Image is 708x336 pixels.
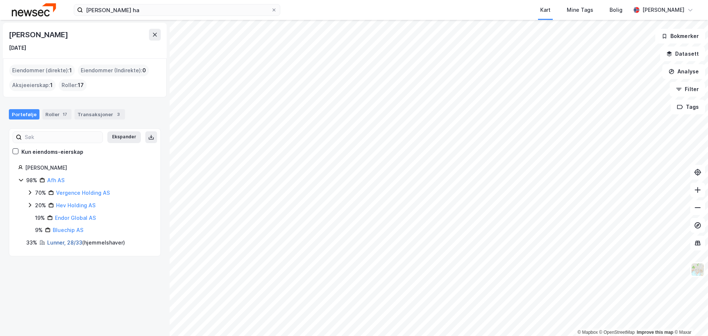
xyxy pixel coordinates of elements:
a: Afh AS [47,177,65,183]
div: Mine Tags [567,6,593,14]
a: Hev Holding AS [56,202,96,208]
button: Datasett [660,46,705,61]
a: Bluechip AS [53,227,83,233]
button: Tags [671,100,705,114]
div: 17 [61,111,69,118]
div: 19% [35,214,45,222]
img: Z [691,263,705,277]
a: OpenStreetMap [599,330,635,335]
div: 70% [35,188,46,197]
span: 1 [69,66,72,75]
div: 98% [26,176,37,185]
span: 1 [50,81,53,90]
a: Improve this map [637,330,673,335]
div: Portefølje [9,109,39,119]
img: newsec-logo.f6e21ccffca1b3a03d2d.png [12,3,56,16]
div: 20% [35,201,46,210]
button: Analyse [662,64,705,79]
div: Bolig [610,6,622,14]
div: ( hjemmelshaver ) [47,238,125,247]
div: Eiendommer (Indirekte) : [78,65,149,76]
a: Lunner, 28/33 [47,239,82,246]
div: Eiendommer (direkte) : [9,65,75,76]
a: Mapbox [577,330,598,335]
div: Kun eiendoms-eierskap [21,148,83,156]
div: 33% [26,238,37,247]
iframe: Chat Widget [671,301,708,336]
div: [PERSON_NAME] [642,6,684,14]
div: 3 [115,111,122,118]
div: 9% [35,226,43,235]
div: Aksjeeierskap : [9,79,56,91]
button: Filter [670,82,705,97]
input: Søk på adresse, matrikkel, gårdeiere, leietakere eller personer [83,4,271,15]
a: Endor Global AS [55,215,96,221]
span: 0 [142,66,146,75]
div: Roller : [59,79,87,91]
a: Vergence Holding AS [56,190,110,196]
div: [DATE] [9,44,26,52]
button: Bokmerker [655,29,705,44]
div: Kart [540,6,551,14]
input: Søk [22,132,103,143]
span: 17 [78,81,84,90]
button: Ekspander [107,131,141,143]
div: Transaksjoner [74,109,125,119]
div: [PERSON_NAME] [9,29,69,41]
div: [PERSON_NAME] [25,163,152,172]
div: Roller [42,109,72,119]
